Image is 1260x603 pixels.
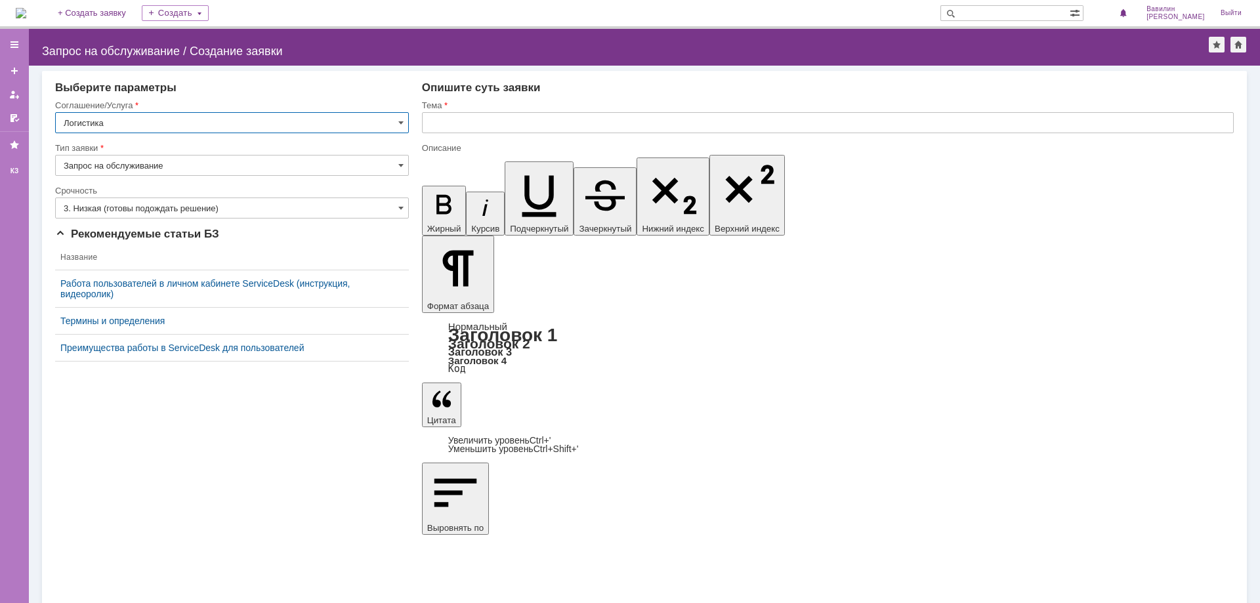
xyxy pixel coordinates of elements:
a: Работа пользователей в личном кабинете ServiceDesk (инструкция, видеоролик) [60,278,404,299]
button: Подчеркнутый [505,161,574,236]
a: Мои согласования [4,108,25,129]
div: Сделать домашней страницей [1230,37,1246,52]
th: Название [55,245,409,270]
div: Описание [422,144,1231,152]
button: Верхний индекс [709,155,785,236]
span: Ctrl+' [530,435,551,446]
button: Зачеркнутый [574,167,637,236]
span: Расширенный поиск [1070,6,1083,18]
span: Ctrl+Shift+' [534,444,579,454]
a: Нормальный [448,321,507,332]
span: Выберите параметры [55,81,177,94]
span: Цитата [427,415,456,425]
button: Жирный [422,186,467,236]
div: Тема [422,101,1231,110]
span: Вавилин [1146,5,1205,13]
span: Жирный [427,224,461,234]
span: Опишите суть заявки [422,81,541,94]
span: Подчеркнутый [510,224,568,234]
span: Выровнять по [427,523,484,533]
span: Рекомендуемые статьи БЗ [55,228,219,240]
a: Код [448,363,466,375]
a: Заголовок 1 [448,325,558,345]
div: Создать [142,5,209,21]
a: Заголовок 3 [448,346,512,358]
button: Выровнять по [422,463,489,535]
a: Мои заявки [4,84,25,105]
button: Цитата [422,383,461,427]
div: Соглашение/Услуга [55,101,406,110]
div: Добавить в избранное [1209,37,1225,52]
span: Верхний индекс [715,224,780,234]
div: Формат абзаца [422,322,1234,373]
button: Формат абзаца [422,236,494,313]
a: КЗ [4,161,25,182]
span: Зачеркнутый [579,224,631,234]
a: Заголовок 2 [448,336,530,351]
span: Нижний индекс [642,224,704,234]
a: Термины и определения [60,316,404,326]
div: Срочность [55,186,406,195]
span: [PERSON_NAME] [1146,13,1205,21]
a: Increase [448,435,551,446]
a: Преимущества работы в ServiceDesk для пользователей [60,343,404,353]
a: Создать заявку [4,60,25,81]
button: Курсив [466,192,505,236]
a: Decrease [448,444,579,454]
span: Курсив [471,224,499,234]
img: logo [16,8,26,18]
a: Перейти на домашнюю страницу [16,8,26,18]
div: Цитата [422,436,1234,453]
div: Запрос на обслуживание / Создание заявки [42,45,1209,58]
a: Заголовок 4 [448,355,507,366]
button: Нижний индекс [637,157,709,236]
span: Формат абзаца [427,301,489,311]
div: Тип заявки [55,144,406,152]
div: КЗ [4,166,25,177]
